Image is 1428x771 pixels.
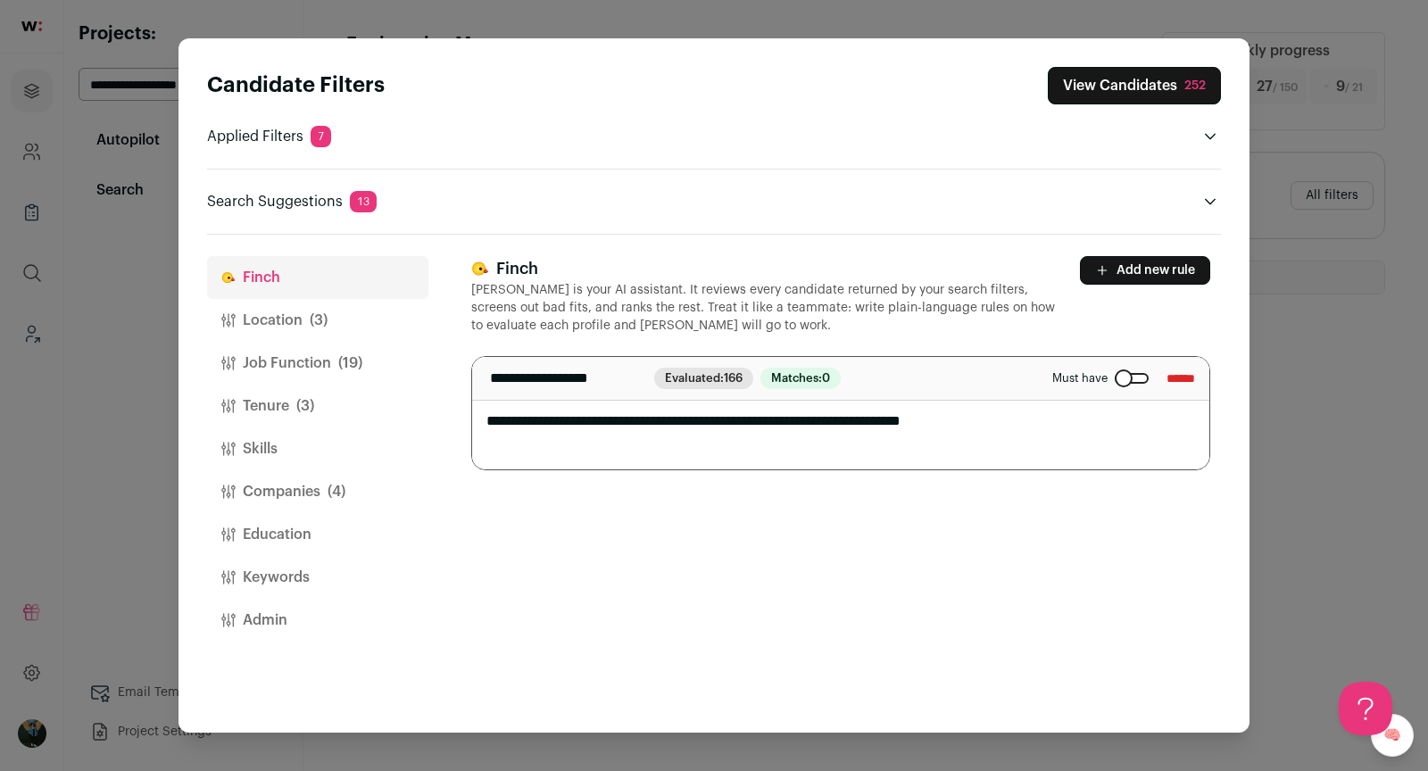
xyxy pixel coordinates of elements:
strong: Candidate Filters [207,75,385,96]
span: (3) [296,395,314,417]
h3: Finch [471,256,1059,281]
button: Close search preferences [1048,67,1221,104]
span: 13 [350,191,377,212]
div: 252 [1184,77,1206,95]
button: Add new rule [1080,256,1210,285]
button: Admin [207,599,428,642]
button: Skills [207,427,428,470]
iframe: Help Scout Beacon - Open [1339,682,1392,735]
button: Companies(4) [207,470,428,513]
p: [PERSON_NAME] is your AI assistant. It reviews every candidate returned by your search filters, s... [471,281,1059,335]
span: Matches: [760,368,841,389]
span: 7 [311,126,331,147]
p: Applied Filters [207,126,331,147]
span: (3) [310,310,328,331]
span: 166 [724,372,743,384]
button: Finch [207,256,428,299]
button: Keywords [207,556,428,599]
button: Education [207,513,428,556]
span: Must have [1052,371,1108,385]
button: Location(3) [207,299,428,342]
p: Search Suggestions [207,191,377,212]
span: (4) [328,481,345,502]
button: Open applied filters [1200,126,1221,147]
button: Tenure(3) [207,385,428,427]
span: (19) [338,352,362,374]
span: 0 [822,372,830,384]
button: Job Function(19) [207,342,428,385]
span: Evaluated: [654,368,753,389]
a: 🧠 [1371,714,1414,757]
